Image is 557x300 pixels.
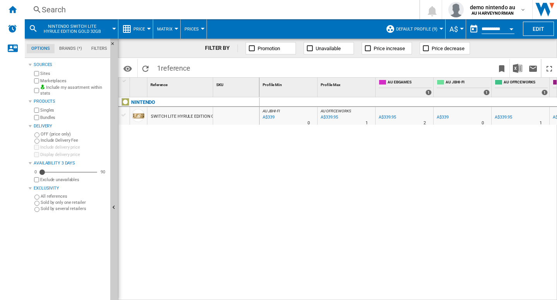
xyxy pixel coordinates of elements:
[27,44,55,53] md-tab-item: Options
[161,64,190,72] span: reference
[34,207,39,212] input: Sold by several retailers
[304,42,354,54] button: Unavailable
[366,119,368,127] div: Delivery Time : 1 day
[540,119,542,127] div: Delivery Time : 1 day
[321,109,351,113] span: AU OFFICEWORKS
[494,114,512,121] div: A$339.95
[449,19,462,39] button: A$
[87,44,112,53] md-tab-item: Filters
[34,78,39,83] input: Marketplaces
[34,160,107,166] div: Availability 3 Days
[151,108,234,125] div: SWITCH LITE HYRULE EDITION GOLD 32GB
[495,115,512,120] div: A$339.95
[261,114,275,121] div: Last updated : Wednesday, 3 September 2025 03:08
[157,27,173,32] span: Matrix
[40,85,45,89] img: mysite-bg-18x18.png
[263,109,280,113] span: AU JBHI-FI
[34,62,107,68] div: Sources
[396,19,441,39] button: Default profile (9)
[379,115,396,120] div: A$339.95
[29,19,114,39] div: NINTENDO SWITCH LITE HYRULE EDITION GOLD 32GB
[34,108,39,113] input: Singles
[185,27,199,32] span: Prices
[258,46,280,51] span: Promotion
[449,25,458,33] span: A$
[34,152,39,157] input: Display delivery price
[504,21,518,35] button: Open calendar
[494,59,509,77] button: Bookmark this report
[215,78,259,90] div: Sort None
[542,59,557,77] button: Maximize
[99,169,107,175] div: 90
[40,71,107,76] label: Sites
[378,114,396,121] div: A$339.95
[34,185,107,192] div: Exclusivity
[41,19,111,39] button: NINTENDO SWITCH LITE HYRULE EDITION GOLD 32GB
[34,139,39,144] input: Include Delivery Fee
[542,90,548,95] div: 1 offers sold by AU OFFICEWORKS
[215,78,259,90] div: SKU Sort None
[482,119,484,127] div: Delivery Time : 0 day
[261,78,317,90] div: Sort None
[34,71,39,76] input: Sites
[34,132,39,137] input: OFF (price only)
[436,114,449,121] div: A$339
[504,80,548,86] span: AU OFFICEWORKS
[41,206,107,212] label: Sold by several retailers
[41,131,107,137] label: OFF (price only)
[40,152,107,158] label: Display delivery price
[320,114,338,121] div: Last updated : Wednesday, 3 September 2025 05:16
[185,19,203,39] button: Prices
[386,19,441,39] div: Default profile (9)
[446,19,466,39] md-menu: Currency
[122,19,149,39] div: Price
[319,78,375,90] div: Profile Max Sort None
[34,201,39,206] input: Sold by only one retailer
[40,168,97,176] md-slider: Availability
[153,59,194,75] span: 1
[513,64,522,73] img: excel-24x24.png
[388,80,432,86] span: AU EBGAMES
[41,24,103,34] span: NINTENDO SWITCH LITE HYRULE EDITION GOLD 32GB
[34,86,39,95] input: Include my assortment within stats
[396,27,437,32] span: Default profile (9)
[435,78,491,97] div: AU JBHI-FI 1 offers sold by AU JBHI-FI
[40,107,107,113] label: Singles
[525,59,541,77] button: Send this report by email
[263,83,282,87] span: Profile Min
[8,24,17,33] img: alerts-logo.svg
[484,90,490,95] div: 1 offers sold by AU JBHI-FI
[448,2,464,17] img: profile.jpg
[41,137,107,143] label: Include Delivery Fee
[131,98,155,107] div: Click to filter on that brand
[40,78,107,84] label: Marketplaces
[472,11,514,16] b: AU HARVEYNORMAN
[42,4,399,15] div: Search
[425,90,432,95] div: 1 offers sold by AU EBGAMES
[133,27,145,32] span: Price
[40,115,107,120] label: Bundles
[424,119,426,127] div: Delivery Time : 2 days
[216,83,224,87] span: SKU
[362,42,412,54] button: Price increase
[466,21,482,37] button: md-calendar
[470,3,515,11] span: demo nintendo au
[446,80,490,86] span: AU JBHI-FI
[374,46,405,51] span: Price increase
[261,78,317,90] div: Profile Min Sort None
[34,115,39,120] input: Bundles
[132,78,147,90] div: Sort None
[205,44,238,52] div: FILTER BY
[321,83,340,87] span: Profile Max
[319,78,375,90] div: Sort None
[120,61,135,75] button: Options
[40,144,107,150] label: Include delivery price
[493,78,549,97] div: AU OFFICEWORKS 1 offers sold by AU OFFICEWORKS
[41,193,107,199] label: All references
[377,78,433,97] div: AU EBGAMES 1 offers sold by AU EBGAMES
[150,83,167,87] span: Reference
[149,78,213,90] div: Sort None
